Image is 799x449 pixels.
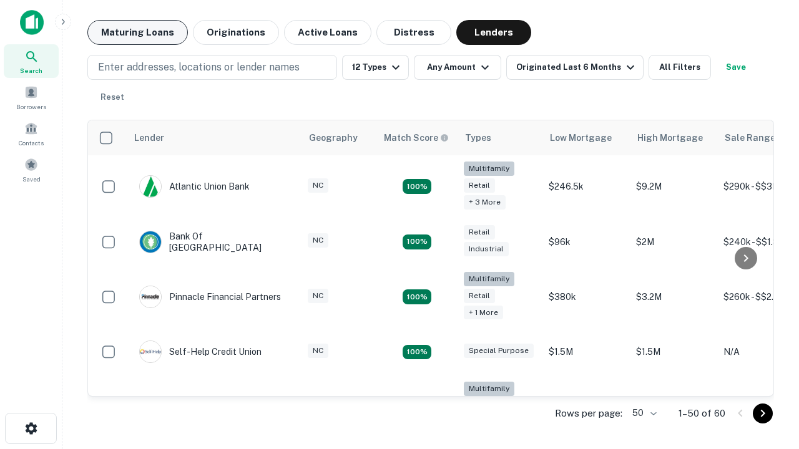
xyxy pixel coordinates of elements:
span: Borrowers [16,102,46,112]
button: Distress [376,20,451,45]
div: NC [308,178,328,193]
div: 50 [627,404,659,422]
img: picture [140,231,161,253]
div: Lender [134,130,164,145]
div: Multifamily [464,162,514,176]
iframe: Chat Widget [737,309,799,369]
td: $246k [542,375,630,438]
a: Contacts [4,117,59,150]
img: picture [140,176,161,197]
th: Low Mortgage [542,120,630,155]
a: Borrowers [4,80,59,114]
th: High Mortgage [630,120,717,155]
div: Atlantic Union Bank [139,175,250,198]
div: Capitalize uses an advanced AI algorithm to match your search with the best lender. The match sco... [384,131,449,145]
button: Reset [92,85,132,110]
div: Special Purpose [464,344,534,358]
button: Maturing Loans [87,20,188,45]
button: Active Loans [284,20,371,45]
div: Matching Properties: 15, hasApolloMatch: undefined [403,234,431,249]
th: Capitalize uses an advanced AI algorithm to match your search with the best lender. The match sco... [376,120,458,155]
div: Matching Properties: 18, hasApolloMatch: undefined [403,289,431,304]
td: $96k [542,218,630,266]
div: Low Mortgage [550,130,612,145]
div: Self-help Credit Union [139,340,262,363]
div: Types [465,130,491,145]
p: Enter addresses, locations or lender names [98,60,300,75]
button: Lenders [456,20,531,45]
td: $1.5M [542,328,630,375]
div: Geography [309,130,358,145]
div: Pinnacle Financial Partners [139,286,281,308]
img: picture [140,341,161,362]
div: Sale Range [725,130,775,145]
button: Originations [193,20,279,45]
td: $9.2M [630,155,717,218]
button: Enter addresses, locations or lender names [87,55,337,80]
td: $1.5M [630,328,717,375]
span: Contacts [19,138,44,148]
div: Retail [464,289,495,303]
div: + 3 more [464,195,506,210]
div: Matching Properties: 11, hasApolloMatch: undefined [403,345,431,360]
span: Search [20,65,42,75]
td: $246.5k [542,155,630,218]
div: Retail [464,225,495,239]
p: Rows per page: [555,406,622,421]
div: + 1 more [464,306,503,320]
button: All Filters [649,55,711,80]
p: 1–50 of 60 [679,406,725,421]
h6: Match Score [384,131,446,145]
div: Multifamily [464,382,514,396]
div: Originated Last 6 Months [516,60,638,75]
div: Matching Properties: 10, hasApolloMatch: undefined [403,179,431,194]
button: Any Amount [414,55,501,80]
span: Saved [22,174,41,184]
div: Retail [464,178,495,193]
button: Originated Last 6 Months [506,55,644,80]
button: 12 Types [342,55,409,80]
div: High Mortgage [637,130,703,145]
div: NC [308,233,328,248]
td: $2M [630,218,717,266]
div: NC [308,289,328,303]
div: Bank Of [GEOGRAPHIC_DATA] [139,231,289,253]
td: $3.2M [630,266,717,329]
a: Saved [4,153,59,186]
div: Multifamily [464,272,514,286]
a: Search [4,44,59,78]
div: The Fidelity Bank [139,396,240,418]
button: Go to next page [753,403,773,423]
img: picture [140,286,161,307]
th: Types [458,120,542,155]
div: NC [308,344,328,358]
button: Save your search to get updates of matches that match your search criteria. [716,55,756,80]
th: Geography [301,120,376,155]
td: $3.2M [630,375,717,438]
th: Lender [127,120,301,155]
td: $380k [542,266,630,329]
div: Industrial [464,242,509,256]
img: capitalize-icon.png [20,10,44,35]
